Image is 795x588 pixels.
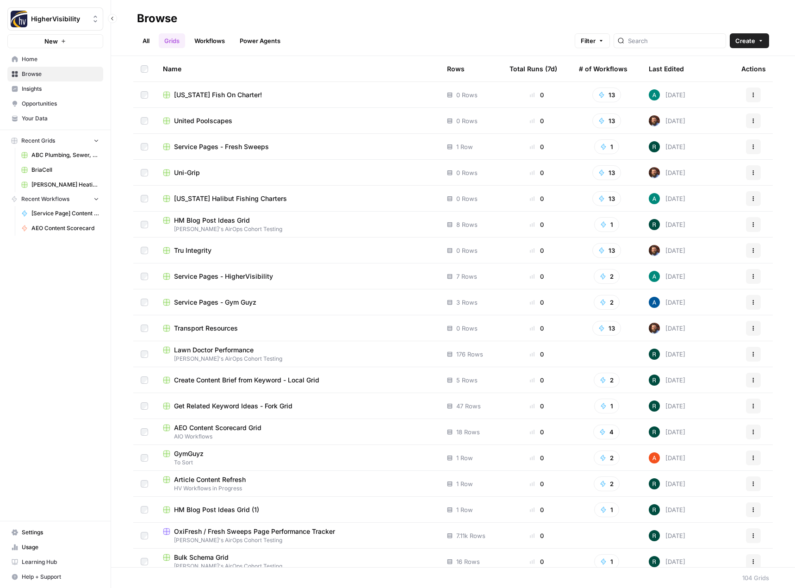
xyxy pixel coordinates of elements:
span: 1 Row [456,142,473,151]
button: 1 [594,399,619,413]
a: ABC Plumbing, Sewer, Heating, Cooling & Electric [17,148,103,163]
span: GymGuyz [174,449,204,458]
a: Bulk Schema Grid[PERSON_NAME]'s AirOps Cohort Testing [163,553,432,570]
div: [DATE] [649,245,685,256]
span: [PERSON_NAME]'s AirOps Cohort Testing [163,355,432,363]
div: Browse [137,11,177,26]
span: 1 Row [456,505,473,514]
span: 0 Rows [456,324,478,333]
a: Insights [7,81,103,96]
a: HM Blog Post Ideas Grid[PERSON_NAME]'s AirOps Cohort Testing [163,216,432,233]
a: All [137,33,155,48]
div: [DATE] [649,323,685,334]
span: BriaCell [31,166,99,174]
a: Home [7,52,103,67]
button: Help + Support [7,569,103,584]
div: 104 Grids [742,573,769,582]
a: Lawn Doctor Performance[PERSON_NAME]'s AirOps Cohort Testing [163,345,432,363]
span: 7 Rows [456,272,477,281]
div: [DATE] [649,219,685,230]
a: HM Blog Post Ideas Grid (1) [163,505,432,514]
div: 0 [509,90,564,100]
div: 0 [509,194,564,203]
a: BriaCell [17,163,103,177]
span: Service Pages - Gym Guyz [174,298,256,307]
div: 0 [509,531,564,540]
a: Article Content RefreshHV Workflows in Progress [163,475,432,493]
span: AEO Content Scorecard [31,224,99,232]
div: Total Runs (7d) [509,56,557,81]
a: Settings [7,525,103,540]
span: 8 Rows [456,220,478,229]
a: Opportunities [7,96,103,111]
span: [US_STATE] Halibut Fishing Charters [174,194,287,203]
span: [US_STATE] Fish On Charter! [174,90,262,100]
a: Grids [159,33,185,48]
img: HigherVisibility Logo [11,11,27,27]
img: h9dm3wpin47hlkja9an51iucovnc [649,323,660,334]
button: 13 [592,243,621,258]
div: 0 [509,350,564,359]
div: 0 [509,557,564,566]
img: 62jjqr7awqq1wg0kgnt25cb53p6h [649,271,660,282]
span: [Service Page] Content Brief to Service Page [31,209,99,218]
img: wzqv5aa18vwnn3kdzjmhxjainaca [649,219,660,230]
span: 0 Rows [456,168,478,177]
span: Bulk Schema Grid [174,553,229,562]
span: Learning Hub [22,558,99,566]
button: 13 [592,88,621,102]
span: AIO Workflows [163,432,432,441]
div: 0 [509,324,564,333]
span: ABC Plumbing, Sewer, Heating, Cooling & Electric [31,151,99,159]
img: wzqv5aa18vwnn3kdzjmhxjainaca [649,375,660,386]
div: [DATE] [649,167,685,178]
button: 1 [594,217,619,232]
span: 1 Row [456,453,473,463]
img: wzqv5aa18vwnn3kdzjmhxjainaca [649,504,660,515]
span: 18 Rows [456,427,480,437]
span: Service Pages - HigherVisibility [174,272,273,281]
span: 0 Rows [456,90,478,100]
span: HM Blog Post Ideas Grid [174,216,250,225]
div: [DATE] [649,426,685,438]
span: [PERSON_NAME]'s AirOps Cohort Testing [163,536,432,544]
div: 0 [509,116,564,125]
a: [US_STATE] Halibut Fishing Charters [163,194,432,203]
img: 62jjqr7awqq1wg0kgnt25cb53p6h [649,89,660,100]
div: 0 [509,505,564,514]
button: Create [730,33,769,48]
a: Tru Integrity [163,246,432,255]
a: Usage [7,540,103,555]
img: h9dm3wpin47hlkja9an51iucovnc [649,245,660,256]
span: Recent Workflows [21,195,69,203]
span: 176 Rows [456,350,483,359]
span: To Sort [163,458,432,467]
a: GymGuyzTo Sort [163,449,432,467]
button: 1 [594,554,619,569]
span: AEO Content Scorecard Grid [174,423,261,432]
span: Transport Resources [174,324,238,333]
span: 16 Rows [456,557,480,566]
div: # of Workflows [579,56,627,81]
a: Your Data [7,111,103,126]
div: 0 [509,375,564,385]
div: 0 [509,479,564,488]
span: Create [735,36,755,45]
a: [US_STATE] Fish On Charter! [163,90,432,100]
div: 0 [509,427,564,437]
span: [PERSON_NAME] Heating Cooling & Plumbing [31,181,99,189]
a: AEO Content Scorecard GridAIO Workflows [163,423,432,441]
div: [DATE] [649,556,685,567]
input: Search [628,36,722,45]
span: 0 Rows [456,246,478,255]
button: 13 [592,165,621,180]
span: Get Related Keyword Ideas - Fork Grid [174,401,292,411]
span: Filter [581,36,596,45]
span: 1 Row [456,479,473,488]
img: wzqv5aa18vwnn3kdzjmhxjainaca [649,478,660,489]
a: Transport Resources [163,324,432,333]
img: wzqv5aa18vwnn3kdzjmhxjainaca [649,349,660,360]
div: [DATE] [649,141,685,152]
div: [DATE] [649,452,685,463]
img: wzqv5aa18vwnn3kdzjmhxjainaca [649,400,660,412]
